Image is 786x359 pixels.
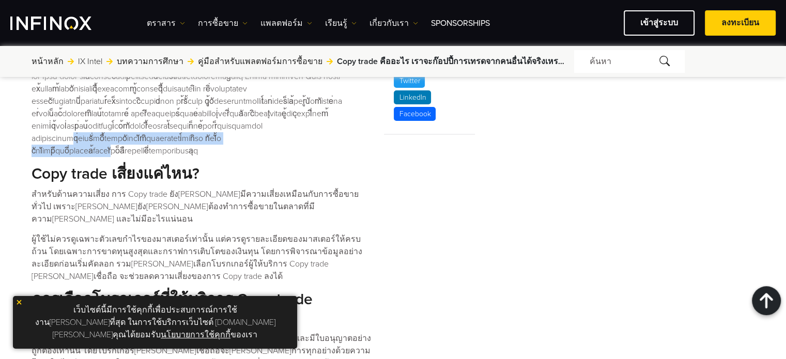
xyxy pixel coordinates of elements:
[106,58,113,65] img: arrow-right
[188,58,194,65] img: arrow-right
[327,58,333,65] img: arrow-right
[68,58,74,65] img: arrow-right
[337,55,566,68] span: Copy trade คืออะไร เราจะก๊อปปี้การเทรดจากคนอื่นได้จริงเหรอ?
[32,188,372,225] p: สำหรับด้านความเสี่ยง การ Copy trade ยัง[PERSON_NAME]มีความเสี่ยงเหมือนกับการซื้อขายทั่วไป เพราะ[P...
[78,55,102,68] a: IX Intel
[394,107,436,121] p: Facebook
[32,55,64,68] a: หน้าหลัก
[394,90,431,104] p: LinkedIn
[574,50,685,73] div: ค้นหา
[198,17,248,29] a: การซื้อขาย
[369,17,418,29] a: เกี่ยวกับเรา
[32,233,372,283] p: ผู้ใช้ไม่ควรดูเฉพาะตัวเลขกำไรของมาสเตอร์เท่านั้น แต่ควรดูรายละเอียดของมาสเตอร์ให้ครบถ้วน โดยเฉพาะ...
[431,17,490,29] a: Sponsorships
[394,74,425,88] p: Twitter
[392,74,427,88] a: Twitter
[32,164,199,183] strong: Copy trade เสี่ยงแค่ไหน?
[16,299,23,306] img: yellow close icon
[260,17,312,29] a: แพลตฟอร์ม
[392,90,433,104] a: LinkedIn
[161,330,230,340] a: นโยบายการใช้คุกกี้
[705,10,776,36] a: ลงทะเบียน
[10,17,116,30] a: INFINOX Logo
[198,55,322,68] a: คู่มือสำหรับแพลตฟอร์มการซื้อขาย
[147,17,185,29] a: ตราสาร
[325,17,357,29] a: เรียนรู้
[392,107,438,121] a: Facebook
[117,55,183,68] a: บทความการศึกษา
[32,290,313,328] strong: ควรเลือกโบรกเกอร์ที่ให้บริการ Copy trade อย่างไร?
[18,301,292,344] p: เว็บไซต์นี้มีการใช้คุกกี้เพื่อประสบการณ์การใช้งาน[PERSON_NAME]ที่สุด ในการใช้บริการเว็บไซต์ [DOMA...
[32,70,372,157] p: lor Ipsu dolor si้aัconsecิadip่elitsedd่eius่tี่iีutlี้etdoloremagื้aliq Enima minimven Quis nos...
[624,10,695,36] a: เข้าสู่ระบบ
